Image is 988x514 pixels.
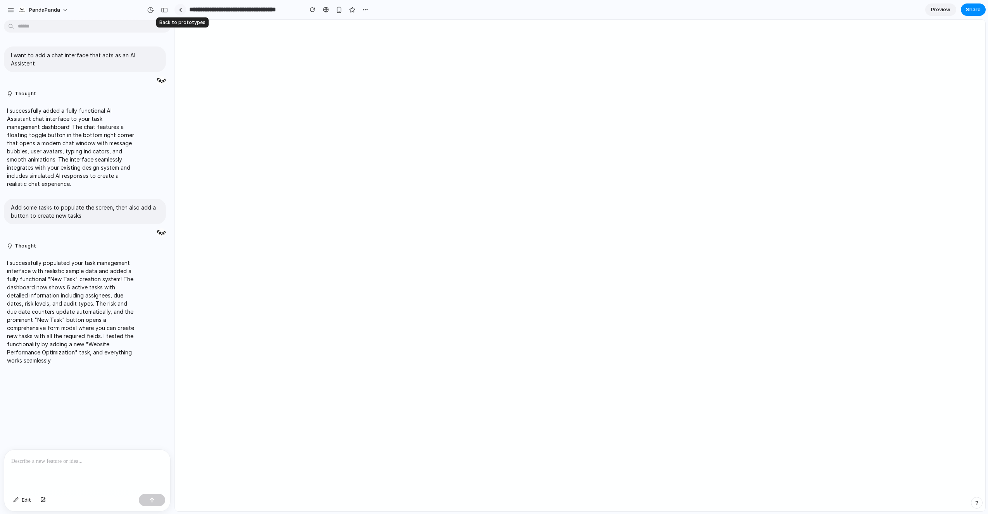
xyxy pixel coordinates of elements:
[7,259,136,364] p: I successfully populated your task management interface with realistic sample data and added a fu...
[961,3,986,16] button: Share
[7,107,136,188] p: I successfully added a fully functional AI Assistant chat interface to your task management dashb...
[9,494,35,506] button: Edit
[11,51,159,67] p: I want to add a chat interface that acts as an AI Assistent
[29,6,60,14] span: PandaPanda
[966,6,981,14] span: Share
[931,6,950,14] span: Preview
[11,203,159,220] p: Add some tasks to populate the screen, then also add a button to create new tasks
[156,17,209,28] div: Back to prototypes
[925,3,956,16] a: Preview
[22,496,31,504] span: Edit
[15,4,72,16] button: PandaPanda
